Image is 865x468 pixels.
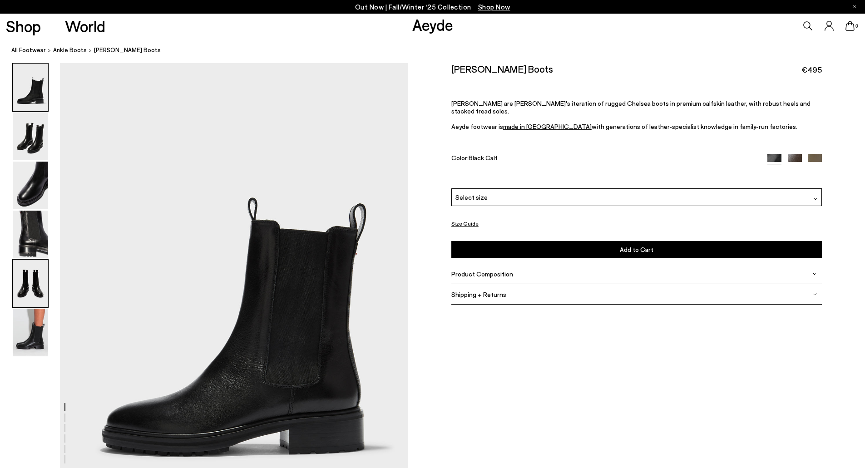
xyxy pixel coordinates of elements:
h2: [PERSON_NAME] Boots [451,63,553,74]
button: Add to Cart [451,241,822,258]
a: Aeyde [412,15,453,34]
img: Jack Chelsea Boots - Image 3 [13,162,48,209]
a: World [65,18,105,34]
span: [PERSON_NAME] Boots [94,45,161,55]
span: Product Composition [451,270,513,278]
a: ankle boots [53,45,87,55]
span: Black Calf [469,154,498,162]
span: [PERSON_NAME] are [PERSON_NAME]'s iteration of rugged Chelsea boots in premium calfskin leather, ... [451,99,811,115]
span: Shipping + Returns [451,291,506,298]
img: Jack Chelsea Boots - Image 5 [13,260,48,307]
span: Add to Cart [620,246,653,253]
span: ankle boots [53,46,87,54]
a: 0 [845,21,855,31]
img: svg%3E [813,197,818,201]
img: Jack Chelsea Boots - Image 2 [13,113,48,160]
img: svg%3E [812,292,817,296]
div: Color: [451,154,756,164]
span: Select size [455,192,488,202]
nav: breadcrumb [11,38,865,63]
img: svg%3E [812,271,817,276]
button: Size Guide [451,218,479,229]
a: made in [GEOGRAPHIC_DATA] [503,123,592,130]
img: Jack Chelsea Boots - Image 4 [13,211,48,258]
a: All Footwear [11,45,46,55]
span: €495 [801,64,822,75]
img: Jack Chelsea Boots - Image 1 [13,64,48,111]
span: 0 [855,24,859,29]
p: Out Now | Fall/Winter ‘25 Collection [355,1,510,13]
a: Shop [6,18,41,34]
span: Aeyde footwear is with generations of leather-specialist knowledge in family-run factories. [451,99,811,130]
img: Jack Chelsea Boots - Image 6 [13,309,48,356]
span: Navigate to /collections/new-in [478,3,510,11]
